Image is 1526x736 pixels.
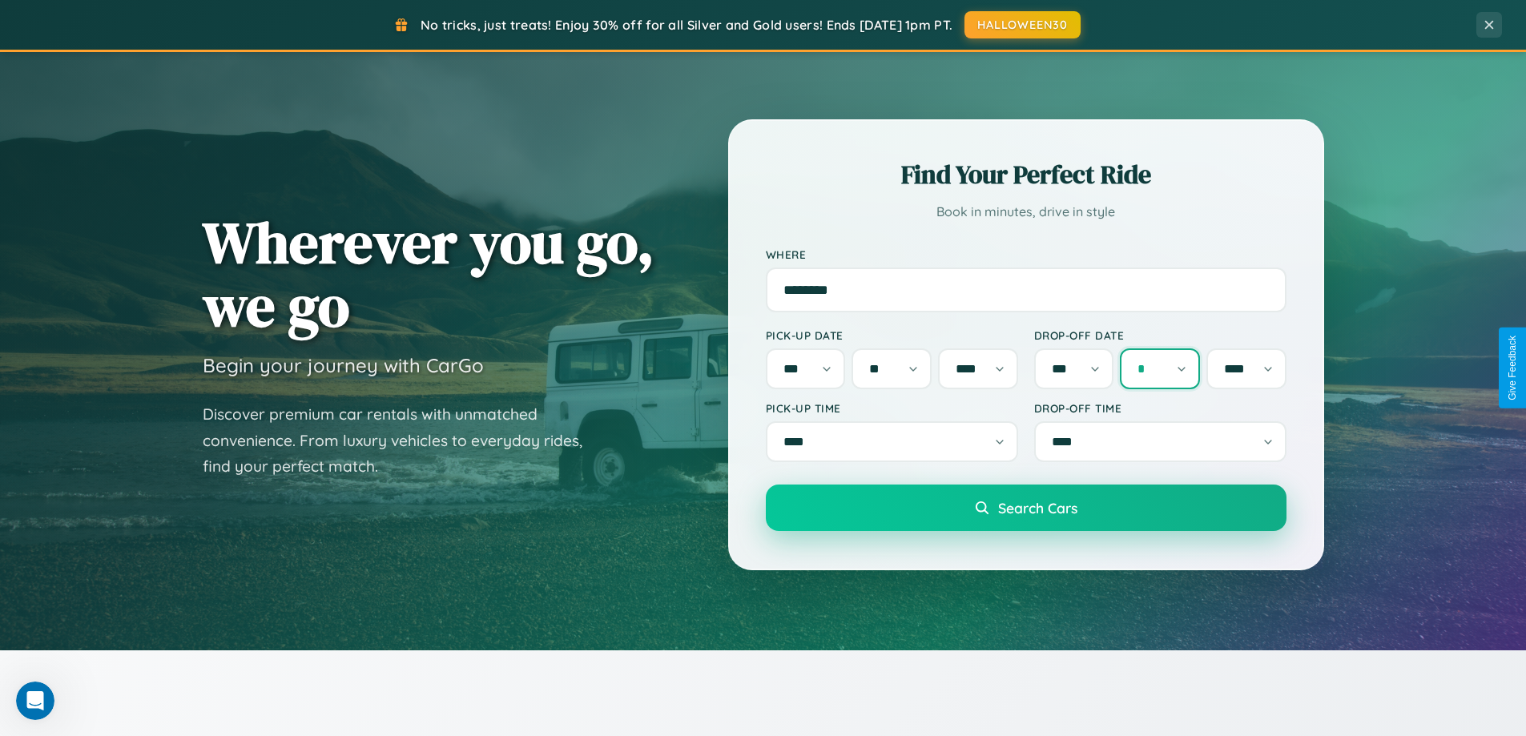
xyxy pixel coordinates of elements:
[203,353,484,377] h3: Begin your journey with CarGo
[1034,401,1286,415] label: Drop-off Time
[203,401,603,480] p: Discover premium car rentals with unmatched convenience. From luxury vehicles to everyday rides, ...
[1507,336,1518,400] div: Give Feedback
[1034,328,1286,342] label: Drop-off Date
[766,200,1286,223] p: Book in minutes, drive in style
[766,328,1018,342] label: Pick-up Date
[766,247,1286,261] label: Where
[766,485,1286,531] button: Search Cars
[421,17,952,33] span: No tricks, just treats! Enjoy 30% off for all Silver and Gold users! Ends [DATE] 1pm PT.
[16,682,54,720] iframe: Intercom live chat
[998,499,1077,517] span: Search Cars
[766,401,1018,415] label: Pick-up Time
[964,11,1081,38] button: HALLOWEEN30
[203,211,654,337] h1: Wherever you go, we go
[766,157,1286,192] h2: Find Your Perfect Ride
